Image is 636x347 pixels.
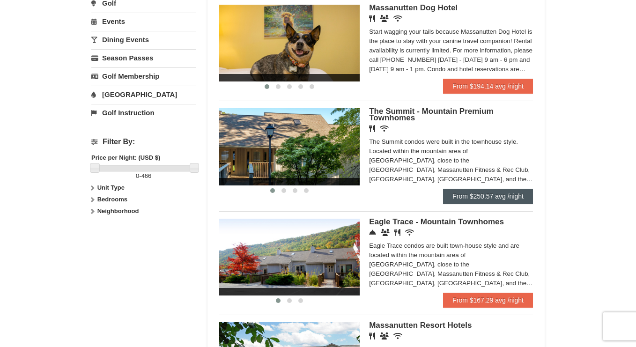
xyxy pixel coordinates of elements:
[443,189,533,204] a: From $250.57 avg /night
[97,184,125,191] strong: Unit Type
[369,321,472,330] span: Massanutten Resort Hotels
[91,31,196,48] a: Dining Events
[393,332,402,340] i: Wireless Internet (free)
[369,107,493,122] span: The Summit - Mountain Premium Townhomes
[443,79,533,94] a: From $194.14 avg /night
[91,86,196,103] a: [GEOGRAPHIC_DATA]
[91,171,196,181] label: -
[91,154,160,161] strong: Price per Night: (USD $)
[91,49,196,66] a: Season Passes
[380,15,389,22] i: Banquet Facilities
[369,229,376,236] i: Concierge Desk
[369,332,375,340] i: Restaurant
[380,125,389,132] i: Wireless Internet (free)
[97,196,127,203] strong: Bedrooms
[369,137,533,184] div: The Summit condos were built in the townhouse style. Located within the mountain area of [GEOGRAP...
[91,67,196,85] a: Golf Membership
[369,125,375,132] i: Restaurant
[136,172,139,179] span: 0
[443,293,533,308] a: From $167.29 avg /night
[369,15,375,22] i: Restaurant
[91,138,196,146] h4: Filter By:
[394,229,400,236] i: Restaurant
[393,15,402,22] i: Wireless Internet (free)
[91,13,196,30] a: Events
[369,241,533,288] div: Eagle Trace condos are built town-house style and are located within the mountain area of [GEOGRA...
[405,229,414,236] i: Wireless Internet (free)
[381,229,390,236] i: Conference Facilities
[141,172,152,179] span: 466
[369,3,458,12] span: Massanutten Dog Hotel
[97,207,139,214] strong: Neighborhood
[380,332,389,340] i: Banquet Facilities
[369,27,533,74] div: Start wagging your tails because Massanutten Dog Hotel is the place to stay with your canine trav...
[91,104,196,121] a: Golf Instruction
[369,217,504,226] span: Eagle Trace - Mountain Townhomes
